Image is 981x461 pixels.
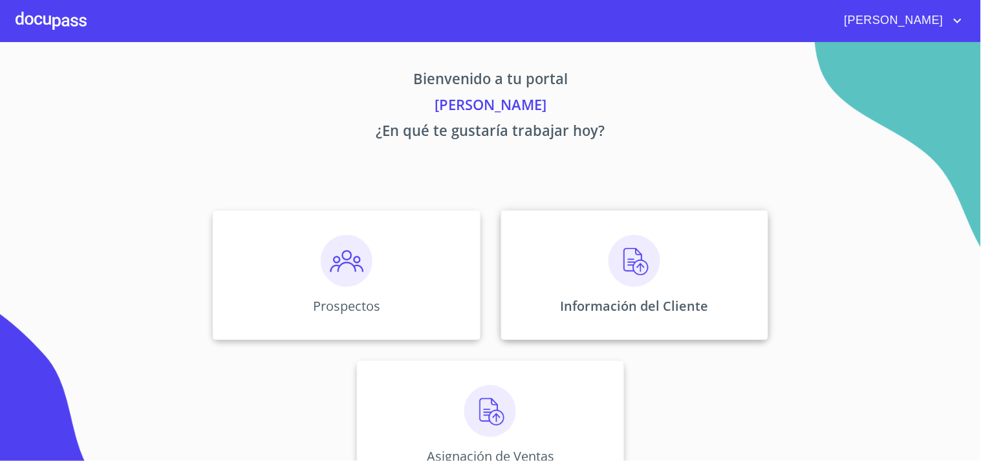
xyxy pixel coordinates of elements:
[464,385,516,437] img: carga.png
[835,10,965,31] button: account of current user
[321,235,372,287] img: prospectos.png
[92,120,889,146] p: ¿En qué te gustaría trabajar hoy?
[313,297,380,315] p: Prospectos
[561,297,709,315] p: Información del Cliente
[609,235,660,287] img: carga.png
[92,94,889,120] p: [PERSON_NAME]
[835,10,950,31] span: [PERSON_NAME]
[92,68,889,94] p: Bienvenido a tu portal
